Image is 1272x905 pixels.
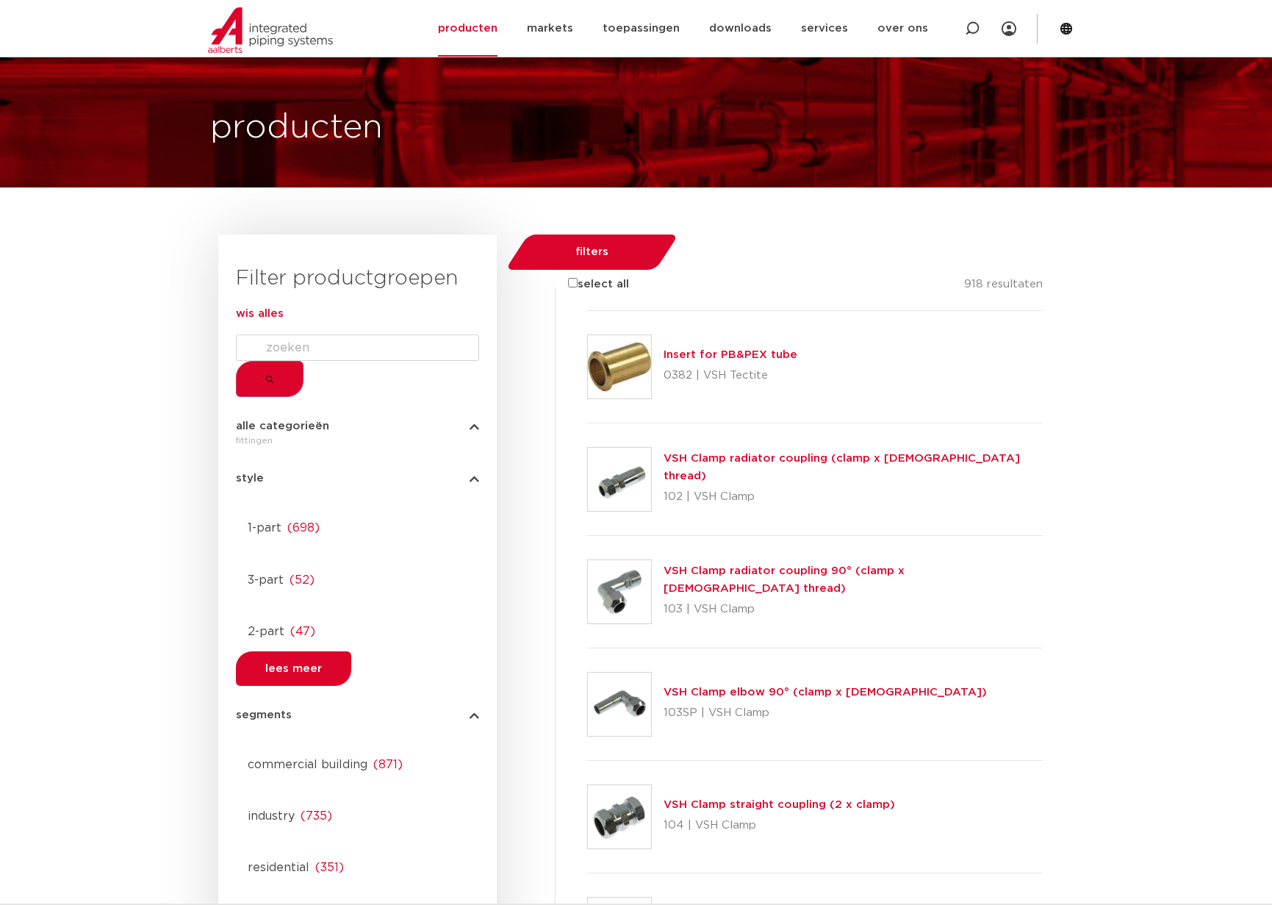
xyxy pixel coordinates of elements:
[236,308,284,319] a: wis alles
[248,626,284,637] span: 2-part
[236,513,479,537] a: 1-part(698)
[236,853,479,876] a: residential(351)
[664,701,987,725] p: 103SP | VSH Clamp
[236,750,479,773] a: commercial building(871)
[664,598,1043,621] p: 103 | VSH Clamp
[236,709,292,720] span: segments
[664,687,987,698] a: VSH Clamp elbow 90° (clamp x [DEMOGRAPHIC_DATA])
[588,448,651,511] img: thumbnail for VSH Clamp radiator coupling (clamp x male thread)
[236,421,479,432] button: alle categorieën
[588,335,651,398] img: thumbnail for Insert for PB&PEX tube
[664,485,1043,509] p: 102 | VSH Clamp
[248,862,309,873] span: residential
[248,522,281,534] span: 1-part
[236,421,329,432] span: alle categorieën
[290,626,315,637] span: ( 47 )
[588,785,651,848] img: thumbnail for VSH Clamp straight coupling (2 x clamp)
[373,759,403,770] span: ( 871 )
[236,651,351,686] button: lees meer
[265,663,322,674] span: lees meer
[546,276,629,293] label: select all
[236,473,479,484] button: style
[664,799,895,810] a: VSH Clamp straight coupling (2 x clamp)
[248,810,295,822] span: industry
[664,565,905,594] a: VSH Clamp radiator coupling 90° (clamp x [DEMOGRAPHIC_DATA] thread)
[236,565,479,589] a: 3-part(52)
[248,759,367,770] span: commercial building
[236,709,479,720] button: segments
[964,279,1043,290] span: 918 resultaten
[315,862,344,873] span: ( 351 )
[210,104,383,151] h1: producten
[236,617,479,640] a: 2-part(47)
[664,814,895,837] p: 104 | VSH Clamp
[301,810,332,822] span: ( 735 )
[290,574,315,586] span: ( 52 )
[664,364,797,387] p: 0382 | VSH Tectite
[236,335,479,361] input: Search
[236,801,479,825] a: industry(735)
[664,453,1020,482] a: VSH Clamp radiator coupling (clamp x [DEMOGRAPHIC_DATA] thread)
[287,522,320,534] span: ( 698 )
[568,278,578,287] input: select all
[664,349,797,360] a: Insert for PB&PEX tube
[248,574,284,586] span: 3-part
[236,473,264,484] span: style
[517,235,667,270] button: filters
[236,432,479,449] div: fittingen
[588,673,651,736] img: thumbnail for VSH Clamp elbow 90° (clamp x male)
[236,361,303,397] button: Submit the search query
[588,560,651,623] img: thumbnail for VSH Clamp radiator coupling 90° (clamp x male thread)
[236,264,479,293] h3: Filter productgroepen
